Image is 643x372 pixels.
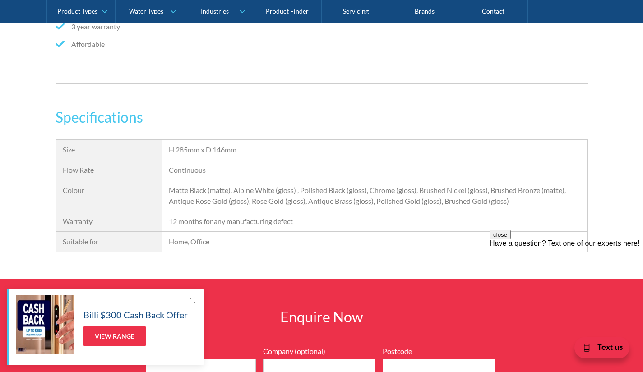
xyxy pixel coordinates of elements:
label: Postcode [383,346,495,357]
div: Industries [201,7,229,15]
label: Company (optional) [263,346,376,357]
h3: Specifications [56,106,588,128]
div: Continuous [169,165,580,175]
div: Home, Office [169,236,580,247]
div: Product Types [57,7,97,15]
a: View Range [83,326,146,346]
div: H 285mm x D 146mm [169,144,580,155]
div: Size [63,144,155,155]
div: 12 months for any manufacturing defect [169,216,580,227]
h2: Enquire Now [191,306,453,328]
div: Water Types [129,7,163,15]
h5: Billi $300 Cash Back Offer [83,308,188,321]
div: Warranty [63,216,155,227]
div: Matte Black (matte), Alpine White (gloss) , Polished Black (gloss), Chrome (gloss), Brushed Nicke... [169,185,580,207]
div: Suitable for [63,236,155,247]
img: Billi $300 Cash Back Offer [16,295,74,354]
div: Flow Rate [63,165,155,175]
iframe: podium webchat widget bubble [553,327,643,372]
div: Colour [63,185,155,196]
iframe: podium webchat widget prompt [490,230,643,338]
li: 3 year warranty [56,21,318,32]
li: Affordable [56,39,318,50]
